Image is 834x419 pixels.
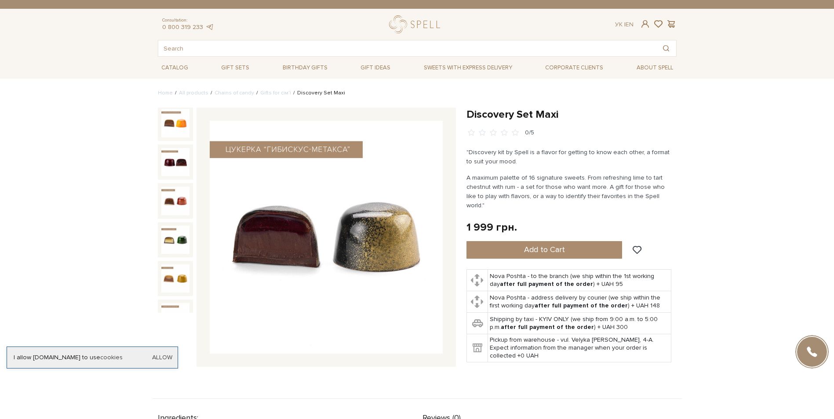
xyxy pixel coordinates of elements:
[161,226,189,254] img: Discovery Set Maxi
[535,302,628,309] b: after full payment of the order
[524,245,565,254] span: Add to Cart
[158,61,192,75] span: Catalog
[291,89,345,97] li: Discovery Set Maxi
[389,15,444,33] a: logo
[466,148,673,166] p: "Discovery kit by Spell is a flavor for getting to know each other, a format to suit your mood.
[488,270,671,291] td: Nova Poshta - to the branch (we ship within the 1st working day ) + UAH 95
[260,90,291,96] a: Gifts for сім'ї
[162,23,203,31] a: 0 800 319 233
[162,18,214,23] span: Consultation:
[542,60,607,75] a: Corporate clients
[161,109,189,137] img: Discovery Set Maxi
[210,121,443,354] img: Discovery Set Maxi
[420,60,516,75] a: Sweets with express delivery
[500,280,593,288] b: after full payment of the order
[179,90,208,96] a: All products
[161,303,189,331] img: Discovery Set Maxi
[152,354,172,361] a: Allow
[466,220,517,234] div: 1 999 грн.
[218,61,253,75] span: Gift sets
[633,61,677,75] span: About Spell
[488,313,671,334] td: Shipping by taxi - KYIV ONLY (we ship from 9:00 a.m. to 5:00 p.m. ) + UAH 300
[466,173,673,210] p: A maximum palette of 16 signature sweets. From refreshing lime to tart chestnut with rum - a set ...
[357,61,394,75] span: Gift ideas
[215,90,254,96] a: Chains of candy
[488,291,671,313] td: Nova Poshta - address delivery by courier (we ship within the first working day ) + UAH 148
[488,334,671,362] td: Pickup from warehouse - vul. Velyka [PERSON_NAME], 4-A. Expect information from the manager when ...
[656,40,676,56] button: Search
[161,264,189,293] img: Discovery Set Maxi
[466,241,623,259] button: Add to Cart
[501,323,594,331] b: after full payment of the order
[279,61,331,75] span: Birthday gifts
[624,21,626,28] span: |
[158,40,656,56] input: Search
[7,354,178,361] div: I allow [DOMAIN_NAME] to use
[615,21,623,28] a: Ук
[615,21,634,29] div: En
[158,90,173,96] a: Home
[205,23,214,31] a: telegram
[100,354,123,361] a: cookies
[161,148,189,176] img: Discovery Set Maxi
[466,108,677,121] h1: Discovery Set Maxi
[525,129,534,137] div: 0/5
[161,187,189,215] img: Discovery Set Maxi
